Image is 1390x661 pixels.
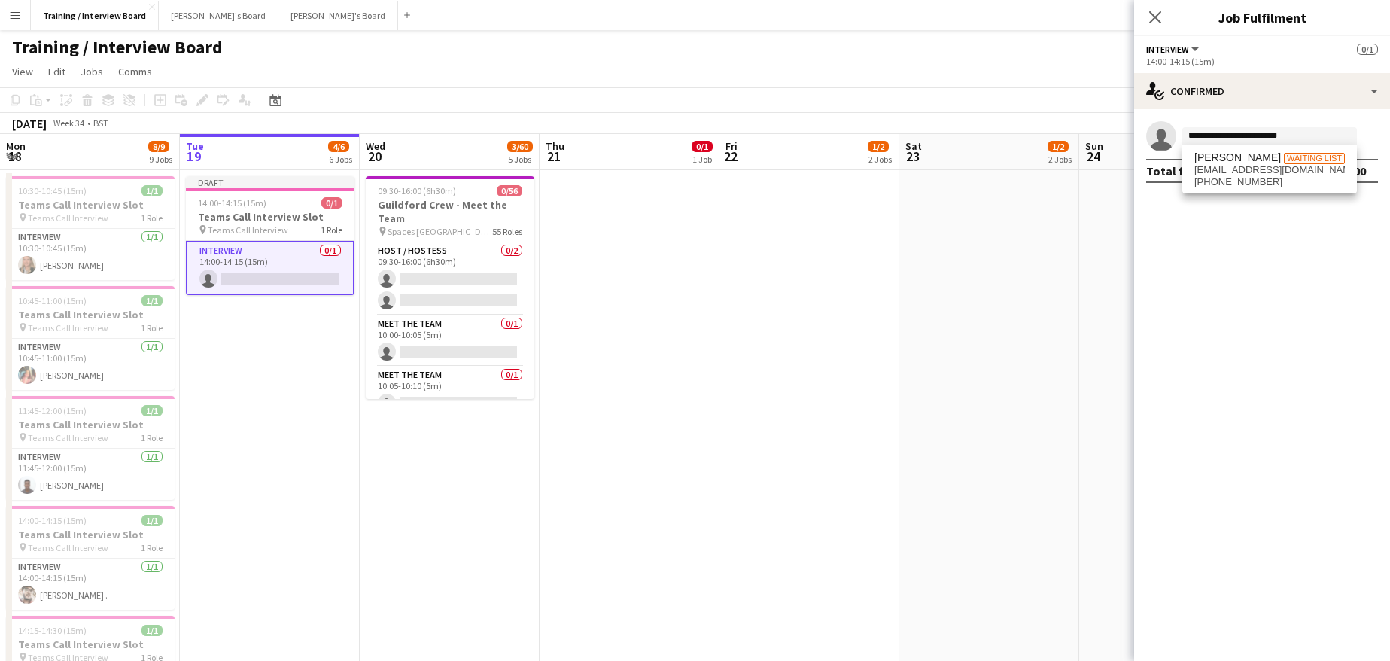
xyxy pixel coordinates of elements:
[507,141,533,152] span: 3/60
[186,176,354,188] div: Draft
[6,449,175,500] app-card-role: Interview1/111:45-12:00 (15m)[PERSON_NAME]
[6,198,175,212] h3: Teams Call Interview Slot
[1083,148,1103,165] span: 24
[48,65,65,78] span: Edit
[141,515,163,526] span: 1/1
[28,542,108,553] span: Teams Call Interview
[1048,141,1069,152] span: 1/2
[1146,44,1201,55] button: Interview
[6,638,175,651] h3: Teams Call Interview Slot
[141,212,163,224] span: 1 Role
[366,176,534,399] app-job-card: 09:30-16:00 (6h30m)0/56Guildford Crew - Meet the Team Spaces [GEOGRAPHIC_DATA]55 RolesHost / Host...
[12,65,33,78] span: View
[1146,44,1189,55] span: Interview
[378,185,456,196] span: 09:30-16:00 (6h30m)
[492,226,522,237] span: 55 Roles
[148,141,169,152] span: 8/9
[692,154,712,165] div: 1 Job
[1194,151,1281,164] span: Macdonald Juru
[31,1,159,30] button: Training / Interview Board
[6,139,26,153] span: Mon
[1085,139,1103,153] span: Sun
[6,339,175,390] app-card-role: Interview1/110:45-11:00 (15m)[PERSON_NAME]
[6,418,175,431] h3: Teams Call Interview Slot
[81,65,103,78] span: Jobs
[723,148,738,165] span: 22
[12,116,47,131] div: [DATE]
[366,242,534,315] app-card-role: Host / Hostess0/209:30-16:00 (6h30m)
[141,295,163,306] span: 1/1
[6,229,175,280] app-card-role: Interview1/110:30-10:45 (15m)[PERSON_NAME]
[905,139,922,153] span: Sat
[141,542,163,553] span: 1 Role
[278,1,398,30] button: [PERSON_NAME]'s Board
[6,308,175,321] h3: Teams Call Interview Slot
[112,62,158,81] a: Comms
[366,198,534,225] h3: Guildford Crew - Meet the Team
[18,405,87,416] span: 11:45-12:00 (15m)
[50,117,87,129] span: Week 34
[141,405,163,416] span: 1/1
[28,212,108,224] span: Teams Call Interview
[18,515,87,526] span: 14:00-14:15 (15m)
[692,141,713,152] span: 0/1
[198,197,266,209] span: 14:00-14:15 (15m)
[1146,56,1378,67] div: 14:00-14:15 (15m)
[497,185,522,196] span: 0/56
[75,62,109,81] a: Jobs
[1134,73,1390,109] div: Confirmed
[366,367,534,418] app-card-role: Meet The Team0/110:05-10:10 (5m)
[141,432,163,443] span: 1 Role
[186,139,204,153] span: Tue
[321,224,342,236] span: 1 Role
[186,176,354,295] app-job-card: Draft14:00-14:15 (15m)0/1Teams Call Interview Slot Teams Call Interview1 RoleInterview0/114:00-14...
[42,62,71,81] a: Edit
[93,117,108,129] div: BST
[328,141,349,152] span: 4/6
[1194,164,1345,176] span: macdonaldjuru@outlook.com
[149,154,172,165] div: 9 Jobs
[388,226,492,237] span: Spaces [GEOGRAPHIC_DATA]
[1357,44,1378,55] span: 0/1
[868,154,892,165] div: 2 Jobs
[6,286,175,390] app-job-card: 10:45-11:00 (15m)1/1Teams Call Interview Slot Teams Call Interview1 RoleInterview1/110:45-11:00 (...
[321,197,342,209] span: 0/1
[18,625,87,636] span: 14:15-14:30 (15m)
[18,295,87,306] span: 10:45-11:00 (15m)
[366,315,534,367] app-card-role: Meet The Team0/110:00-10:05 (5m)
[208,224,288,236] span: Teams Call Interview
[6,528,175,541] h3: Teams Call Interview Slot
[903,148,922,165] span: 23
[6,176,175,280] app-job-card: 10:30-10:45 (15m)1/1Teams Call Interview Slot Teams Call Interview1 RoleInterview1/110:30-10:45 (...
[6,506,175,610] app-job-card: 14:00-14:15 (15m)1/1Teams Call Interview Slot Teams Call Interview1 RoleInterview1/114:00-14:15 (...
[329,154,352,165] div: 6 Jobs
[141,185,163,196] span: 1/1
[1048,154,1072,165] div: 2 Jobs
[508,154,532,165] div: 5 Jobs
[868,141,889,152] span: 1/2
[363,148,385,165] span: 20
[184,148,204,165] span: 19
[725,139,738,153] span: Fri
[543,148,564,165] span: 21
[1284,153,1345,164] span: Waiting list
[1146,163,1197,178] div: Total fee
[18,185,87,196] span: 10:30-10:45 (15m)
[186,241,354,295] app-card-role: Interview0/114:00-14:15 (15m)
[6,396,175,500] app-job-card: 11:45-12:00 (15m)1/1Teams Call Interview Slot Teams Call Interview1 RoleInterview1/111:45-12:00 (...
[159,1,278,30] button: [PERSON_NAME]'s Board
[28,432,108,443] span: Teams Call Interview
[6,62,39,81] a: View
[366,139,385,153] span: Wed
[6,559,175,610] app-card-role: Interview1/114:00-14:15 (15m)[PERSON_NAME] .
[118,65,152,78] span: Comms
[1194,176,1345,188] span: +447934945884
[141,322,163,334] span: 1 Role
[186,210,354,224] h3: Teams Call Interview Slot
